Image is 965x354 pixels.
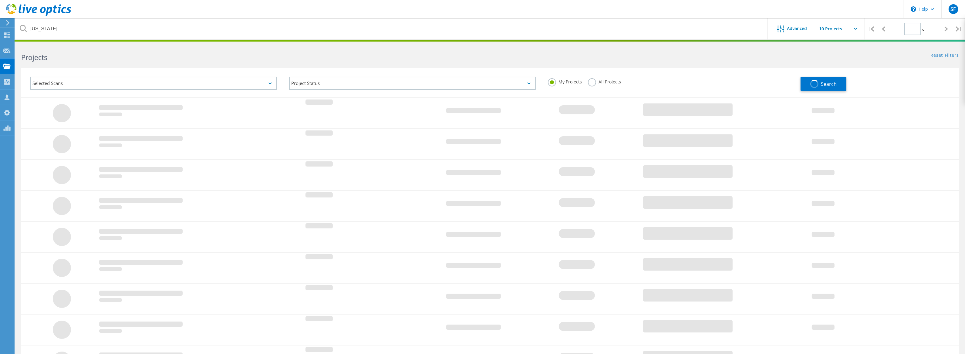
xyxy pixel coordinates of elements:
input: Search projects by name, owner, ID, company, etc [15,18,768,39]
div: | [953,18,965,40]
div: | [865,18,877,40]
svg: \n [911,6,916,12]
label: All Projects [588,78,621,84]
div: Project Status [289,77,536,90]
span: of [922,27,926,32]
label: My Projects [548,78,582,84]
div: Selected Scans [30,77,277,90]
b: Projects [21,52,47,62]
span: SF [950,7,956,12]
a: Live Optics Dashboard [6,13,71,17]
span: Advanced [787,26,807,31]
a: Reset Filters [931,53,959,58]
button: Search [801,77,846,91]
span: Search [821,81,837,87]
